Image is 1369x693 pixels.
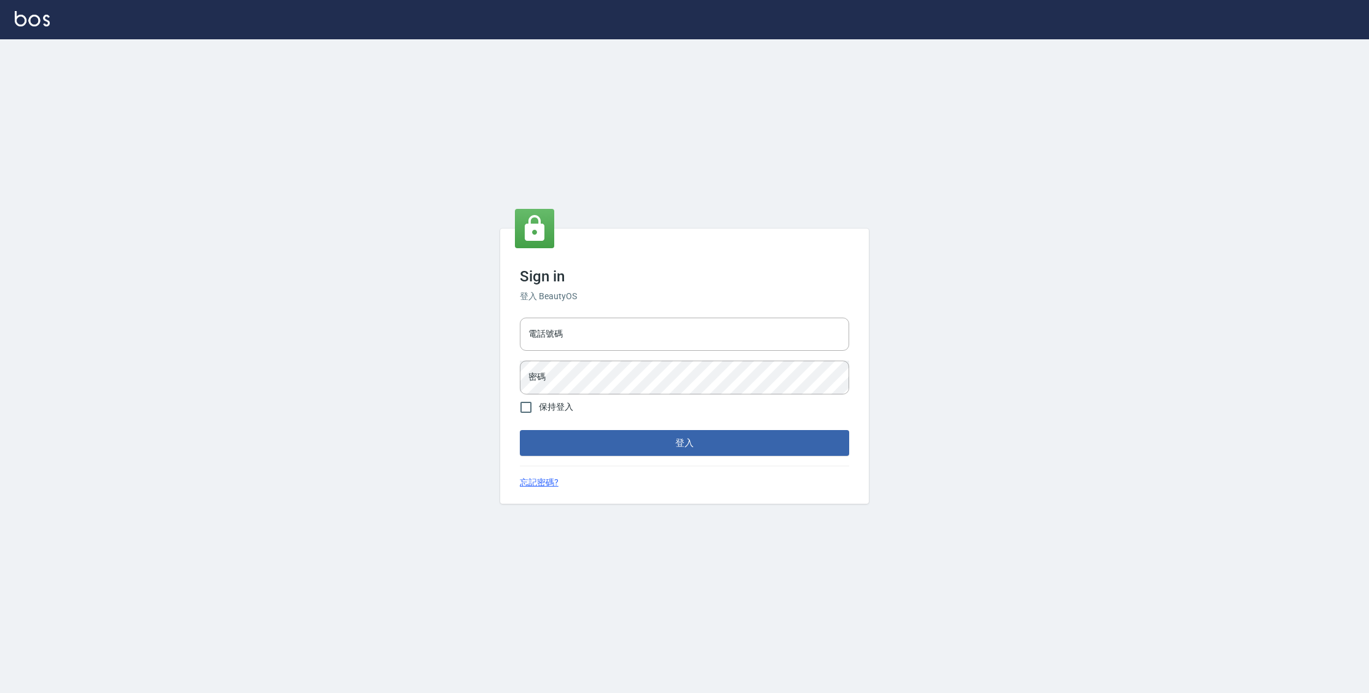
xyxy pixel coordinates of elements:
img: Logo [15,11,50,26]
button: 登入 [520,430,849,456]
span: 保持登入 [539,401,573,413]
h6: 登入 BeautyOS [520,290,849,303]
a: 忘記密碼? [520,476,559,489]
h3: Sign in [520,268,849,285]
